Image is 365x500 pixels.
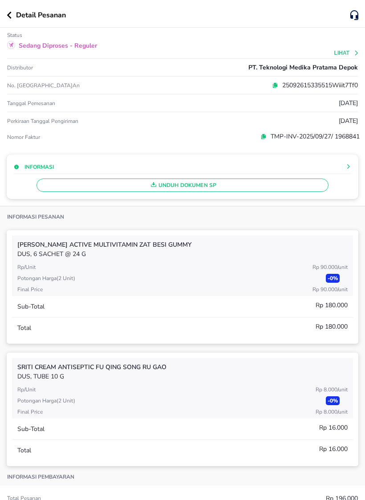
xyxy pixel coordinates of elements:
[319,444,348,454] p: Rp 16.000
[17,263,36,271] p: Rp/Unit
[17,240,348,249] p: [PERSON_NAME] ACTIVE MULTIVITAMIN ZAT BESI GUMMY
[41,179,324,191] span: Unduh Dokumen SP
[326,396,340,405] p: - 0 %
[17,274,75,282] p: Potongan harga ( 2 Unit )
[17,302,45,311] p: Sub-Total
[316,386,348,394] p: Rp 8.000
[337,386,348,393] span: / Unit
[7,213,64,220] p: Informasi Pesanan
[319,423,348,432] p: Rp 16.000
[17,362,348,372] p: SRITI CREAM ANTISEPTIC FU QING SONG RU GAO
[17,285,43,293] p: Final Price
[339,98,358,108] p: [DATE]
[19,41,97,50] p: Sedang diproses - Reguler
[316,301,348,310] p: Rp 180.000
[7,82,124,89] p: No. [GEOGRAPHIC_DATA]an
[312,263,348,271] p: Rp 90.000
[337,286,348,293] span: / Unit
[267,132,360,141] p: TMP-INV-2025/09/27/ 1968841
[316,322,348,331] p: Rp 180.000
[17,397,75,405] p: Potongan harga ( 2 Unit )
[337,264,348,271] span: / Unit
[339,116,358,126] p: [DATE]
[7,118,78,125] p: Perkiraan Tanggal Pengiriman
[312,285,348,293] p: Rp 90.000
[337,408,348,415] span: / Unit
[7,100,55,107] p: Tanggal pemesanan
[334,50,360,56] button: Lihat
[278,81,358,90] p: 25092615335515Wiiit7Tf0
[7,473,74,480] p: Informasi pembayaran
[7,64,33,71] p: Distributor
[17,424,45,434] p: Sub-Total
[16,10,66,20] p: Detail Pesanan
[7,134,124,141] p: Nomor faktur
[17,408,43,416] p: Final Price
[17,249,348,259] p: DUS, 6 SACHET @ 24 G
[17,446,31,455] p: Total
[24,163,54,171] p: Informasi
[7,32,22,39] p: Status
[326,274,340,283] p: - 0 %
[14,163,54,171] button: Informasi
[17,323,31,333] p: Total
[17,386,36,394] p: Rp/Unit
[36,179,328,192] button: Unduh Dokumen SP
[248,63,358,72] p: PT. Teknologi Medika Pratama Depok
[17,372,348,381] p: DUS, TUBE 10 g
[316,408,348,416] p: Rp 8.000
